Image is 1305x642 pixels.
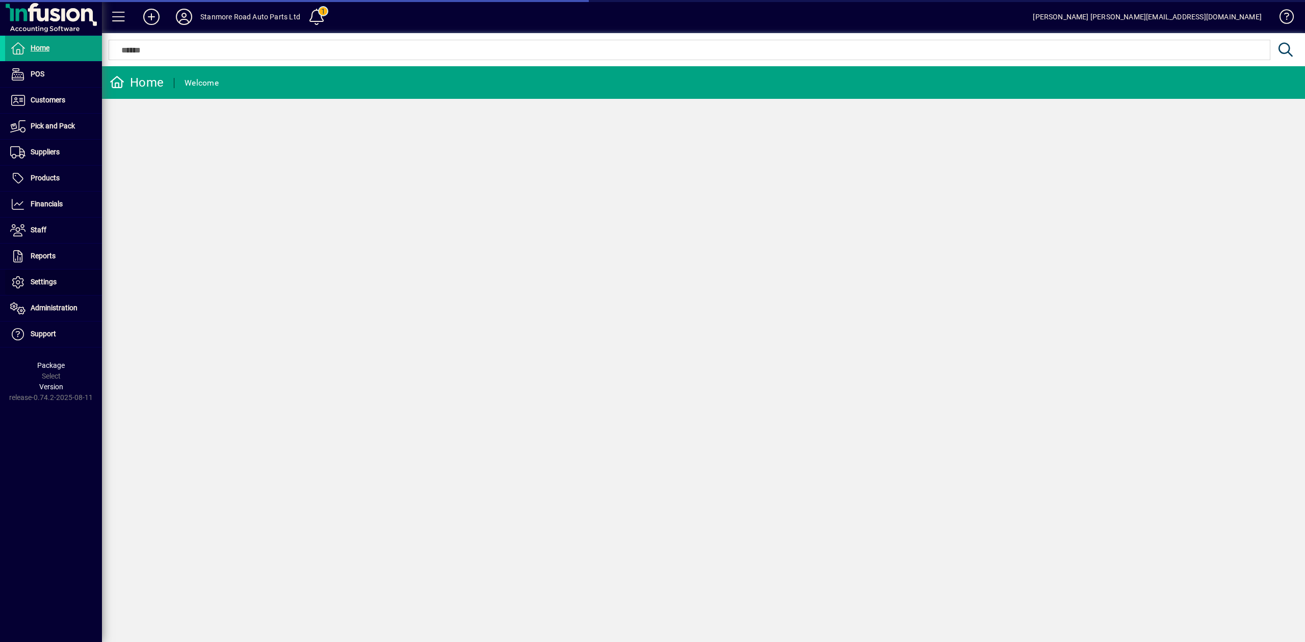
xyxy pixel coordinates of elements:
[37,361,65,369] span: Package
[5,218,102,243] a: Staff
[31,200,63,208] span: Financials
[31,252,56,260] span: Reports
[185,75,219,91] div: Welcome
[1272,2,1292,35] a: Knowledge Base
[5,296,102,321] a: Administration
[200,9,300,25] div: Stanmore Road Auto Parts Ltd
[5,192,102,217] a: Financials
[5,270,102,295] a: Settings
[31,122,75,130] span: Pick and Pack
[31,278,57,286] span: Settings
[5,88,102,113] a: Customers
[31,174,60,182] span: Products
[5,166,102,191] a: Products
[31,148,60,156] span: Suppliers
[1033,9,1262,25] div: [PERSON_NAME] [PERSON_NAME][EMAIL_ADDRESS][DOMAIN_NAME]
[5,244,102,269] a: Reports
[5,322,102,347] a: Support
[168,8,200,26] button: Profile
[31,96,65,104] span: Customers
[31,44,49,52] span: Home
[31,226,46,234] span: Staff
[31,330,56,338] span: Support
[31,304,77,312] span: Administration
[135,8,168,26] button: Add
[39,383,63,391] span: Version
[110,74,164,91] div: Home
[5,140,102,165] a: Suppliers
[31,70,44,78] span: POS
[5,114,102,139] a: Pick and Pack
[5,62,102,87] a: POS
